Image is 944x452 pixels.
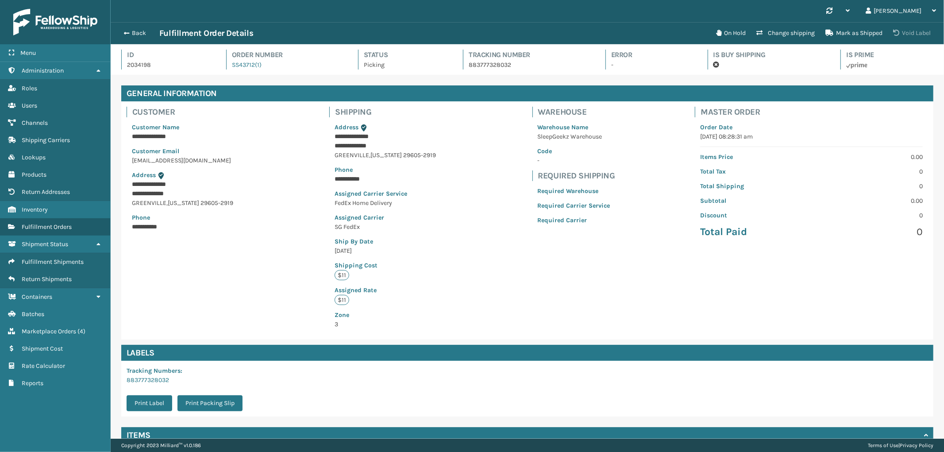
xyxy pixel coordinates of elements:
[469,60,590,70] p: 883777328032
[177,395,243,411] button: Print Packing Slip
[538,186,610,196] p: Required Warehouse
[22,362,65,370] span: Rate Calculator
[817,167,923,176] p: 0
[370,151,402,159] span: [US_STATE]
[700,152,806,162] p: Items Price
[538,123,610,132] p: Warehouse Name
[121,85,933,101] h4: General Information
[900,442,933,448] a: Privacy Policy
[701,107,928,117] h4: Master Order
[166,199,168,207] span: ,
[77,328,85,335] span: ( 4 )
[700,123,923,132] p: Order Date
[22,171,46,178] span: Products
[538,216,610,225] p: Required Carrier
[132,147,244,156] p: Customer Email
[538,201,610,210] p: Required Carrier Service
[335,189,447,198] p: Assigned Carrier Service
[132,213,244,222] p: Phone
[364,60,447,70] p: Picking
[469,50,590,60] h4: Tracking Number
[820,24,888,42] button: Mark as Shipped
[700,196,806,205] p: Subtotal
[700,167,806,176] p: Total Tax
[121,345,933,361] h4: Labels
[403,151,436,159] span: 29605-2919
[335,165,447,174] p: Phone
[846,50,933,60] h4: Is Prime
[538,147,610,156] p: Code
[868,439,933,452] div: |
[22,293,52,301] span: Containers
[538,132,610,141] p: SleepGeekz Warehouse
[700,211,806,220] p: Discount
[22,119,48,127] span: Channels
[22,240,68,248] span: Shipment Status
[132,199,166,207] span: GREENVILLE
[335,246,447,255] p: [DATE]
[335,286,447,295] p: Assigned Rate
[127,395,172,411] button: Print Label
[127,430,150,440] h4: Items
[888,24,936,42] button: Void Label
[716,30,721,36] i: On Hold
[817,196,923,205] p: 0.00
[168,199,199,207] span: [US_STATE]
[22,345,63,352] span: Shipment Cost
[22,328,76,335] span: Marketplace Orders
[700,132,923,141] p: [DATE] 08:28:31 am
[20,49,36,57] span: Menu
[817,211,923,220] p: 0
[119,29,159,37] button: Back
[893,30,899,36] i: VOIDLABEL
[22,85,37,92] span: Roles
[22,154,46,161] span: Lookups
[132,107,250,117] h4: Customer
[22,223,72,231] span: Fulfillment Orders
[713,50,825,60] h4: Is Buy Shipping
[611,50,692,60] h4: Error
[364,50,447,60] h4: Status
[22,258,84,266] span: Fulfillment Shipments
[369,151,370,159] span: ,
[335,237,447,246] p: Ship By Date
[132,156,244,165] p: [EMAIL_ADDRESS][DOMAIN_NAME]
[335,213,447,222] p: Assigned Carrier
[756,30,763,36] i: Change shipping
[711,24,751,42] button: On Hold
[335,270,349,280] p: $11
[22,206,48,213] span: Inventory
[825,30,833,36] i: Mark as Shipped
[13,9,97,35] img: logo
[22,102,37,109] span: Users
[232,50,342,60] h4: Order Number
[22,379,43,387] span: Reports
[22,275,72,283] span: Return Shipments
[700,225,806,239] p: Total Paid
[127,376,169,384] a: 883777328032
[817,182,923,191] p: 0
[538,107,616,117] h4: Warehouse
[335,222,447,232] p: SG FedEx
[335,310,447,328] span: 3
[868,442,898,448] a: Terms of Use
[335,261,447,270] p: Shipping Cost
[751,24,820,42] button: Change shipping
[611,60,692,70] p: -
[538,156,610,165] p: -
[335,107,452,117] h4: Shipping
[335,124,358,131] span: Address
[127,367,182,375] span: Tracking Numbers :
[127,60,210,70] p: 2034198
[121,439,201,452] p: Copyright 2023 Milliard™ v 1.0.186
[22,188,70,196] span: Return Addresses
[132,123,244,132] p: Customer Name
[132,171,156,179] span: Address
[159,28,253,39] h3: Fulfillment Order Details
[200,199,233,207] span: 29605-2919
[817,152,923,162] p: 0.00
[22,67,64,74] span: Administration
[817,225,923,239] p: 0
[22,310,44,318] span: Batches
[22,136,70,144] span: Shipping Carriers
